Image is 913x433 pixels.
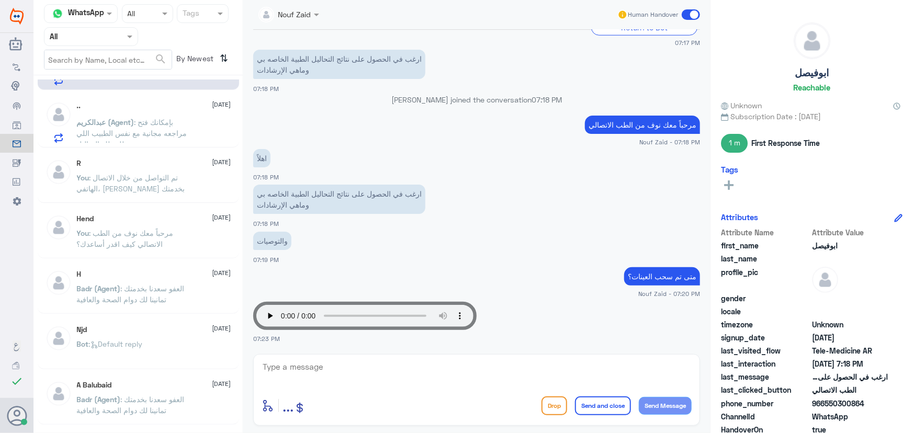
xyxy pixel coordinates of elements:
img: whatsapp.png [50,6,65,21]
span: 2025-09-24T16:16:10.672Z [812,332,888,343]
span: Nouf Zaid - 07:20 PM [638,289,700,298]
span: ارغب في الحصول على نتائج التحاليل الطبية الخاصه بي وماهي الإرشادات [812,371,888,382]
span: Badr (Agent) [77,395,121,404]
audio: Your browser does not support the audio tag. [253,302,477,330]
span: : العفو سعدنا بخدمتك تمانينا لك دوام الصحة والعافية [77,395,185,415]
img: defaultAdmin.png [46,159,72,185]
span: : Default reply [89,339,143,348]
span: null [812,293,888,304]
h5: A Balubaid [77,381,112,390]
i: ⇅ [220,50,229,67]
h5: Njd [77,325,87,334]
span: signup_date [721,332,810,343]
button: Send and close [575,396,631,415]
span: Human Handover [628,10,678,19]
span: 07:19 PM [253,256,279,263]
span: locale [721,306,810,317]
span: الطب الاتصالي [812,384,888,395]
h5: R [77,159,82,168]
span: Subscription Date : [DATE] [721,111,903,122]
span: last_interaction [721,358,810,369]
span: [DATE] [212,213,231,222]
p: 24/9/2025, 7:18 PM [253,50,425,79]
button: Avatar [7,406,27,426]
input: Search by Name, Local etc… [44,50,172,69]
span: phone_number [721,398,810,409]
span: 07:18 PM [253,85,279,92]
span: عبدالكريم (Agent) [77,118,134,127]
h6: Reachable [793,83,830,92]
span: 07:18 PM [253,174,279,180]
span: Unknown [812,319,888,330]
p: 24/9/2025, 7:20 PM [624,267,700,286]
button: Send Message [639,397,692,415]
span: [DATE] [212,324,231,333]
img: Widebot Logo [10,8,24,25]
span: Unknown [721,100,762,111]
span: [DATE] [212,268,231,278]
button: search [154,51,167,68]
img: defaultAdmin.png [812,267,838,293]
span: last_name [721,253,810,264]
h5: H [77,270,82,279]
span: ابوفيصل [812,240,888,251]
h6: Attributes [721,212,758,222]
span: first_name [721,240,810,251]
span: last_visited_flow [721,345,810,356]
button: Drop [542,396,567,415]
span: 1 m [721,134,748,153]
p: [PERSON_NAME] joined the conversation [253,94,700,105]
span: 07:18 PM [253,220,279,227]
span: gender [721,293,810,304]
button: ... [283,394,294,417]
img: defaultAdmin.png [46,101,72,128]
span: Attribute Value [812,227,888,238]
span: Attribute Name [721,227,810,238]
span: profile_pic [721,267,810,291]
h5: Hend [77,214,94,223]
span: 07:23 PM [253,335,280,342]
p: 24/9/2025, 7:19 PM [253,232,291,250]
i: check [10,375,23,388]
span: Badr (Agent) [77,284,121,293]
span: Nouf Zaid - 07:18 PM [639,138,700,146]
h5: ابوفيصل [795,67,829,79]
span: timezone [721,319,810,330]
p: 24/9/2025, 7:18 PM [253,149,270,167]
img: defaultAdmin.png [46,270,72,296]
p: 24/9/2025, 7:18 PM [585,116,700,134]
span: You [77,173,89,182]
span: 07:18 PM [532,95,562,104]
img: defaultAdmin.png [794,23,830,59]
span: last_message [721,371,810,382]
span: Tele-Medicine AR [812,345,888,356]
span: [DATE] [212,379,231,389]
span: search [154,53,167,65]
span: ChannelId [721,411,810,422]
span: : مرحباً معك نوف من الطب الاتصالي كيف اقدر أساعدك؟ [77,229,174,248]
h6: Tags [721,165,738,174]
span: 2025-09-24T16:18:00.152Z [812,358,888,369]
img: defaultAdmin.png [46,214,72,241]
p: 24/9/2025, 7:18 PM [253,185,425,214]
span: ... [283,396,294,415]
span: 07:17 PM [675,38,700,47]
span: null [812,306,888,317]
span: : العفو سعدنا بخدمتك تمانينا لك دوام الصحة والعافية [77,284,185,304]
img: defaultAdmin.png [46,381,72,407]
span: last_clicked_button [721,384,810,395]
span: [DATE] [212,157,231,167]
span: 2 [812,411,888,422]
span: 966550300864 [812,398,888,409]
span: First Response Time [751,138,820,149]
span: : بإمكانك فتح مراجعه مجانية مع نفس الطبيب اللي طلب لك التحاليل [77,118,187,149]
span: Bot [77,339,89,348]
div: Tags [181,7,199,21]
span: By Newest [172,50,216,71]
h5: .. [77,101,81,110]
span: [DATE] [212,100,231,109]
span: You [77,229,89,237]
img: defaultAdmin.png [46,325,72,351]
span: : تم التواصل من خلال الاتصال الهاتفي، [PERSON_NAME] بخدمتك [77,173,185,193]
